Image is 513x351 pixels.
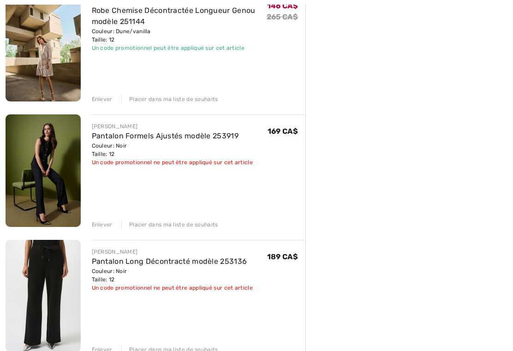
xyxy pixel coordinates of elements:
[92,159,253,167] div: Un code promotionnel ne peut être appliqué sur cet article
[92,28,267,44] div: Couleur: Dune/vanilla Taille: 12
[92,221,113,229] div: Enlever
[92,95,113,104] div: Enlever
[92,132,239,141] a: Pantalon Formels Ajustés modèle 253919
[267,13,298,22] s: 265 CA$
[92,6,256,26] a: Robe Chemise Décontractée Longueur Genou modèle 251144
[6,115,81,227] img: Pantalon Formels Ajustés modèle 253919
[267,2,298,11] span: 146 CA$
[268,127,298,136] span: 169 CA$
[121,95,218,104] div: Placer dans ma liste de souhaits
[92,268,253,284] div: Couleur: Noir Taille: 12
[92,248,253,256] div: [PERSON_NAME]
[92,44,267,53] div: Un code promotionnel peut être appliqué sur cet article
[121,221,218,229] div: Placer dans ma liste de souhaits
[92,142,253,159] div: Couleur: Noir Taille: 12
[92,284,253,292] div: Un code promotionnel ne peut être appliqué sur cet article
[267,253,298,262] span: 189 CA$
[92,257,247,266] a: Pantalon Long Décontracté modèle 253136
[92,123,253,131] div: [PERSON_NAME]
